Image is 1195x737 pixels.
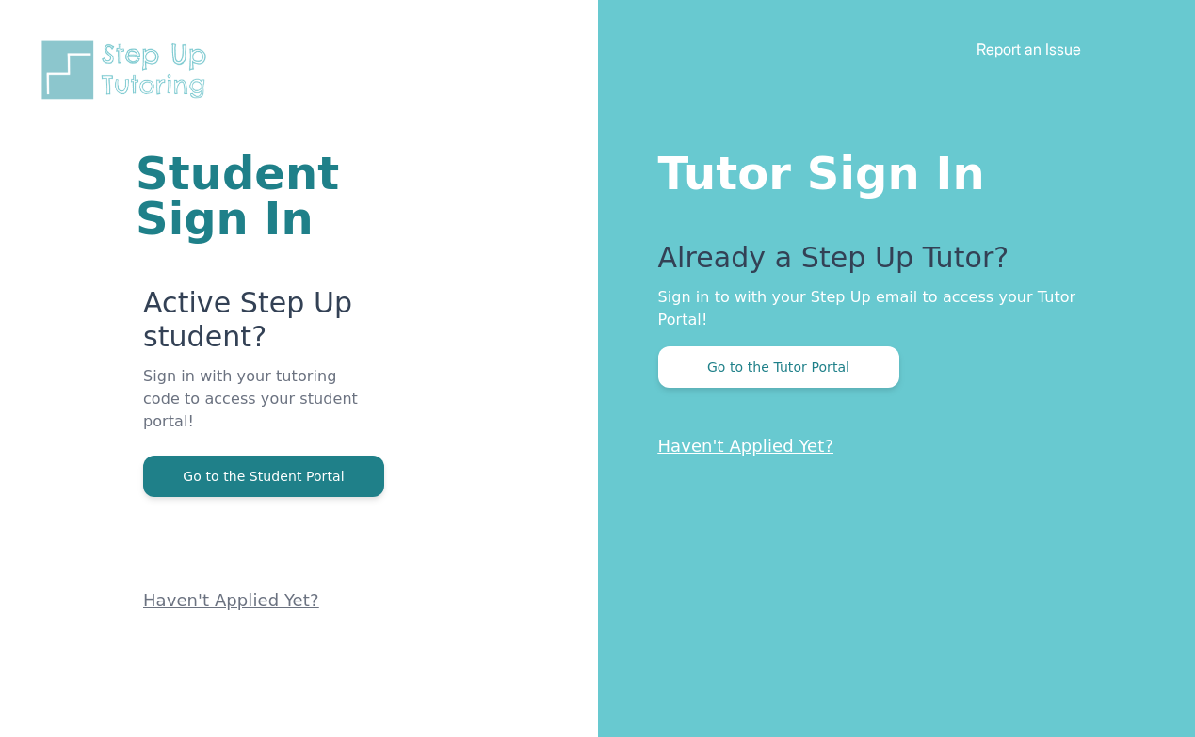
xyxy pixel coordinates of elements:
[658,143,1121,196] h1: Tutor Sign In
[658,286,1121,331] p: Sign in to with your Step Up email to access your Tutor Portal!
[658,241,1121,286] p: Already a Step Up Tutor?
[143,365,372,456] p: Sign in with your tutoring code to access your student portal!
[38,38,218,103] img: Step Up Tutoring horizontal logo
[143,467,384,485] a: Go to the Student Portal
[658,346,899,388] button: Go to the Tutor Portal
[136,151,372,241] h1: Student Sign In
[143,456,384,497] button: Go to the Student Portal
[658,358,899,376] a: Go to the Tutor Portal
[143,590,319,610] a: Haven't Applied Yet?
[977,40,1081,58] a: Report an Issue
[143,286,372,365] p: Active Step Up student?
[658,436,834,456] a: Haven't Applied Yet?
